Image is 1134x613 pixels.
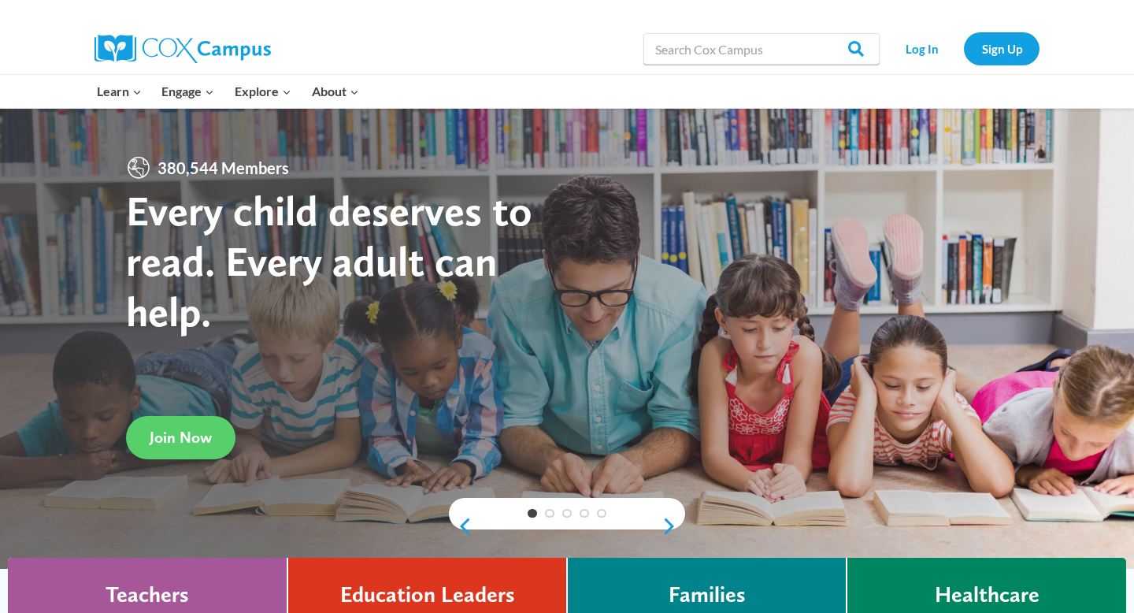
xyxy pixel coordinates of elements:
h4: Teachers [106,581,189,608]
a: Log In [888,32,956,65]
a: 3 [562,509,572,518]
span: Explore [235,81,291,102]
nav: Primary Navigation [87,75,369,108]
span: Engage [161,81,214,102]
h4: Education Leaders [340,581,515,608]
a: 4 [580,509,589,518]
h4: Families [669,581,746,608]
a: Sign Up [964,32,1039,65]
span: Join Now [150,428,212,447]
a: next [661,517,685,536]
a: 2 [545,509,554,518]
strong: Every child deserves to read. Every adult can help. [126,185,532,336]
span: About [312,81,359,102]
h4: Healthcare [935,581,1039,608]
span: 380,544 Members [151,155,295,180]
a: Join Now [126,416,235,459]
div: content slider buttons [449,511,685,542]
input: Search Cox Campus [643,33,880,65]
a: 5 [597,509,606,518]
a: 1 [528,509,537,518]
nav: Secondary Navigation [888,32,1039,65]
img: Cox Campus [94,35,271,63]
span: Learn [97,81,142,102]
a: previous [449,517,472,536]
